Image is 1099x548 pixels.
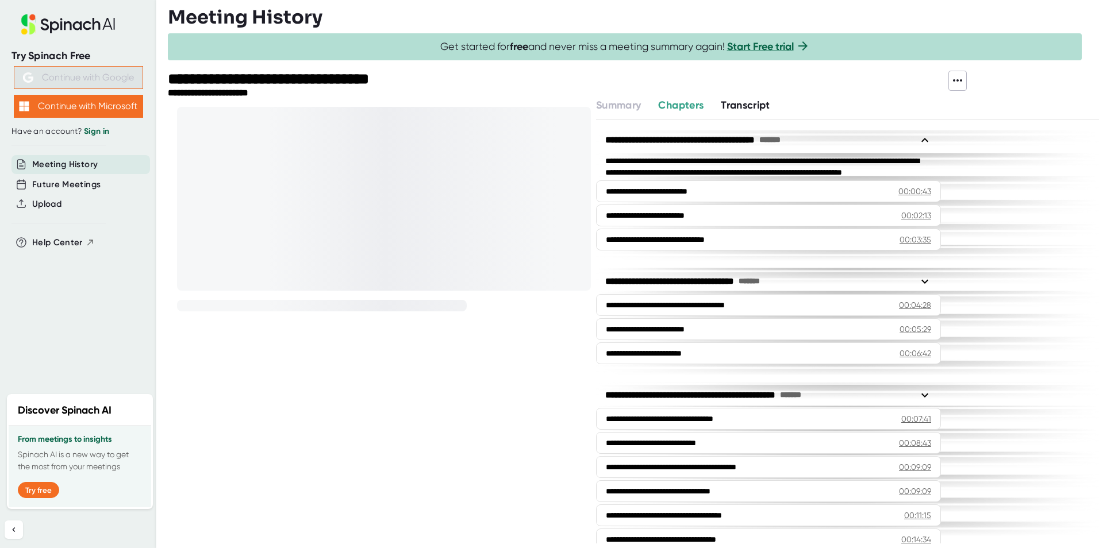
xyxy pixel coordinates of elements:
[721,99,770,111] span: Transcript
[18,449,142,473] p: Spinach AI is a new way to get the most from your meetings
[18,403,112,418] h2: Discover Spinach AI
[32,236,95,249] button: Help Center
[5,520,23,539] button: Collapse sidebar
[899,437,931,449] div: 00:08:43
[904,510,931,521] div: 00:11:15
[899,485,931,497] div: 00:09:09
[18,435,142,444] h3: From meetings to insights
[11,126,145,137] div: Have an account?
[898,186,931,197] div: 00:00:43
[658,99,704,111] span: Chapters
[14,95,143,118] button: Continue with Microsoft
[900,348,931,359] div: 00:06:42
[14,66,143,89] button: Continue with Google
[596,99,641,111] span: Summary
[84,126,109,136] a: Sign in
[32,178,101,191] button: Future Meetings
[901,210,931,221] div: 00:02:13
[899,461,931,473] div: 00:09:09
[168,6,322,28] h3: Meeting History
[440,40,810,53] span: Get started for and never miss a meeting summary again!
[32,198,62,211] button: Upload
[901,534,931,545] div: 00:14:34
[900,234,931,245] div: 00:03:35
[596,98,641,113] button: Summary
[900,323,931,335] div: 00:05:29
[658,98,704,113] button: Chapters
[23,72,33,83] img: Aehbyd4JwY73AAAAAElFTkSuQmCC
[18,482,59,498] button: Try free
[32,158,98,171] button: Meeting History
[11,49,145,63] div: Try Spinach Free
[721,98,770,113] button: Transcript
[32,236,83,249] span: Help Center
[899,299,931,311] div: 00:04:28
[510,40,528,53] b: free
[901,413,931,424] div: 00:07:41
[727,40,794,53] a: Start Free trial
